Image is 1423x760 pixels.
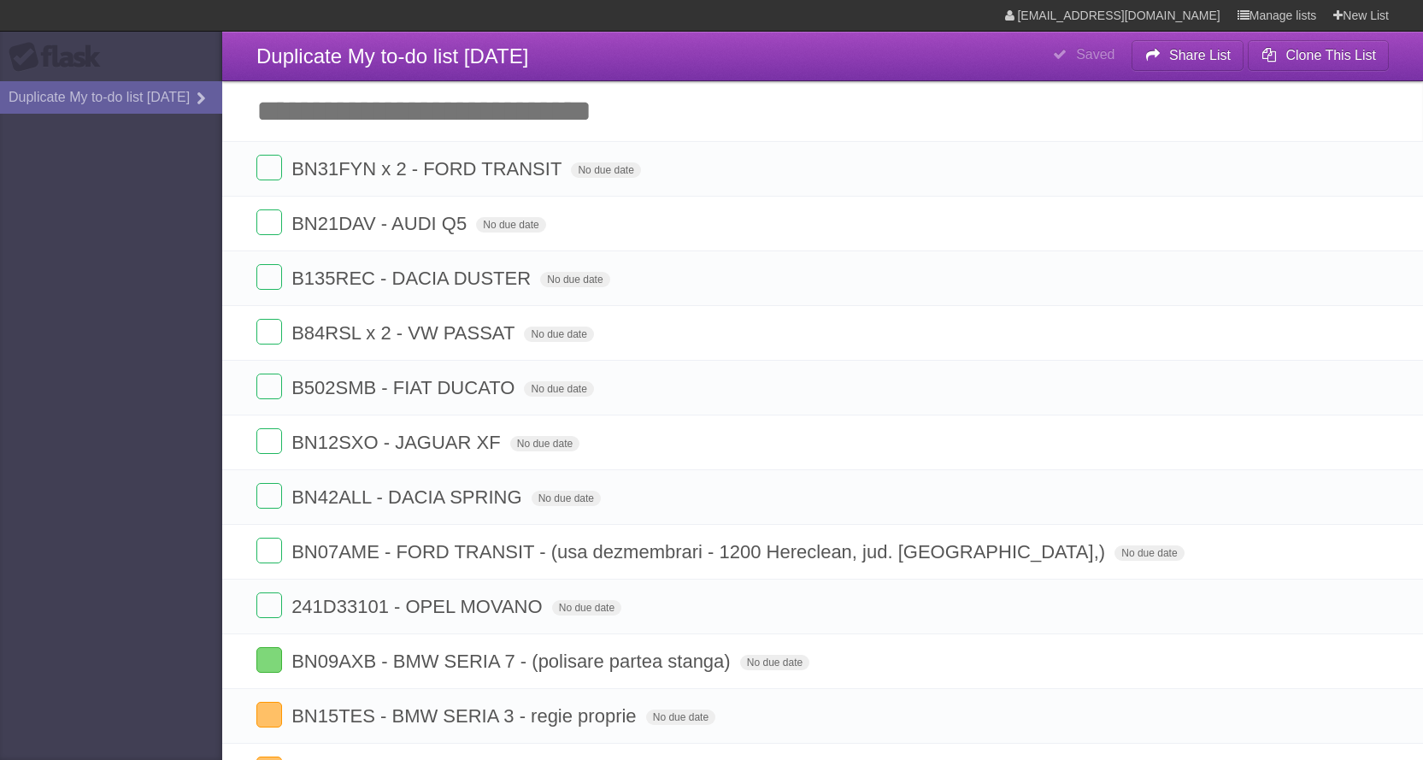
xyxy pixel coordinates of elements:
span: No due date [524,327,593,342]
span: No due date [646,710,715,725]
span: No due date [532,491,601,506]
span: No due date [524,381,593,397]
b: Clone This List [1285,48,1376,62]
span: No due date [1114,545,1184,561]
span: Duplicate My to-do list [DATE] [256,44,528,68]
span: No due date [510,436,579,451]
label: Done [256,209,282,235]
span: BN31FYN x 2 - FORD TRANSIT [291,158,566,180]
label: Done [256,483,282,509]
span: B84RSL x 2 - VW PASSAT [291,322,519,344]
span: BN15TES - BMW SERIA 3 - regie proprie [291,705,640,727]
label: Done [256,592,282,618]
b: Share List [1169,48,1231,62]
span: BN12SXO - JAGUAR XF [291,432,505,453]
label: Done [256,155,282,180]
button: Clone This List [1248,40,1389,71]
span: BN42ALL - DACIA SPRING [291,486,526,508]
span: BN09AXB - BMW SERIA 7 - (polisare partea stanga) [291,651,735,672]
span: 241D33101 - OPEL MOVANO [291,596,546,617]
span: No due date [571,162,640,178]
label: Done [256,647,282,673]
label: Done [256,319,282,345]
label: Done [256,702,282,728]
label: Done [256,374,282,399]
button: Share List [1132,40,1244,71]
span: No due date [476,217,545,233]
span: BN21DAV - AUDI Q5 [291,213,471,234]
label: Done [256,538,282,563]
span: No due date [540,272,609,287]
div: Flask [9,42,111,73]
span: BN07AME - FORD TRANSIT - (usa dezmembrari - 1200 Hereclean, jud. [GEOGRAPHIC_DATA],) [291,541,1109,563]
span: No due date [740,655,809,670]
label: Done [256,264,282,290]
b: Saved [1076,47,1114,62]
span: No due date [552,600,621,616]
span: B135REC - DACIA DUSTER [291,268,535,289]
label: Done [256,428,282,454]
span: B502SMB - FIAT DUCATO [291,377,519,398]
